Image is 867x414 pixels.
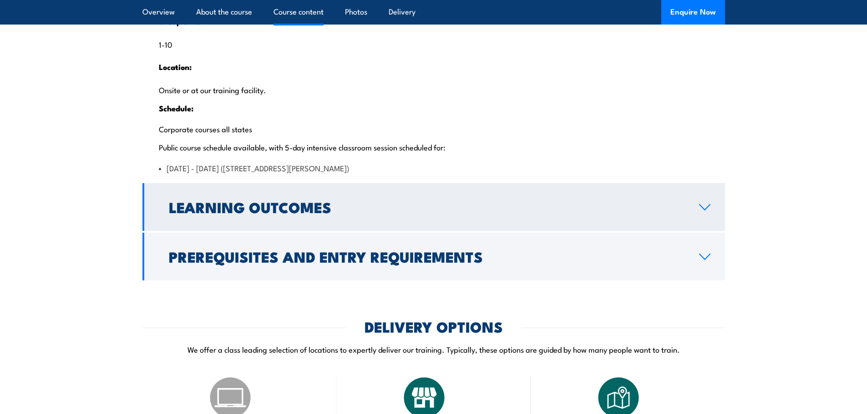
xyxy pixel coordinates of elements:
strong: Schedule: [159,102,193,114]
a: Learning Outcomes [142,183,725,231]
p: Onsite or at our training facility. [159,85,709,113]
p: 1-10 [159,40,709,49]
h2: DELIVERY OPTIONS [365,320,503,333]
p: We offer a class leading selection of locations to expertly deliver our training. Typically, thes... [142,344,725,354]
h2: Learning Outcomes [169,200,684,213]
a: Prerequisites and Entry Requirements [142,233,725,280]
h2: Prerequisites and Entry Requirements [169,250,684,263]
p: Corporate courses all states Public course schedule available, with 5-day intensive classroom ses... [159,124,709,151]
strong: Location: [159,61,192,73]
li: [DATE] - [DATE] ([STREET_ADDRESS][PERSON_NAME]) [159,163,709,173]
